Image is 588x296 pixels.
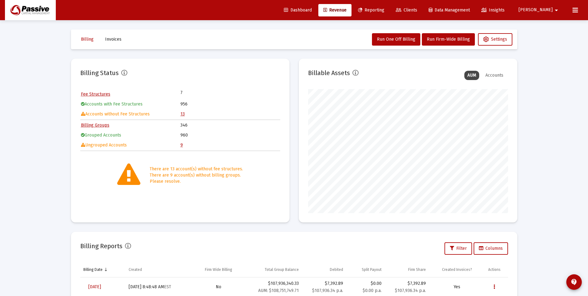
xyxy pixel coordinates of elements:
[429,7,470,13] span: Data Management
[346,262,385,277] td: Column Split Payout
[488,267,501,272] div: Actions
[105,37,122,42] span: Invoices
[511,4,568,16] button: [PERSON_NAME]
[80,68,119,78] h2: Billing Status
[194,284,243,290] div: No
[318,4,351,16] a: Revenue
[265,267,299,272] div: Total Group Balance
[476,4,510,16] a: Insights
[312,288,343,293] small: $107,936.34 p.a.
[408,267,426,272] div: Firm Share
[81,123,109,128] a: Billing Groups
[482,71,506,80] div: Accounts
[88,284,101,289] span: [DATE]
[519,7,553,13] span: [PERSON_NAME]
[80,262,126,277] td: Column Billing Date
[388,280,426,287] div: $7,392.89
[570,278,578,286] mat-icon: contact_support
[444,242,472,255] button: Filter
[474,242,508,255] button: Columns
[308,68,350,78] h2: Billable Assets
[396,7,417,13] span: Clients
[385,262,429,277] td: Column Firm Share
[481,7,505,13] span: Insights
[76,33,99,46] button: Billing
[100,33,126,46] button: Invoices
[180,111,185,117] a: 13
[464,71,479,80] div: AUM
[81,110,180,119] td: Accounts without Fee Structures
[191,262,246,277] td: Column Firm Wide Billing
[362,267,382,272] div: Split Payout
[81,141,180,150] td: Ungrouped Accounts
[180,142,183,148] a: 9
[83,267,103,272] div: Billing Date
[81,100,180,109] td: Accounts with Fee Structures
[427,37,470,42] span: Run Firm-Wide Billing
[429,262,485,277] td: Column Created Invoices?
[279,4,317,16] a: Dashboard
[164,284,171,289] small: EST
[395,288,426,293] small: $107,936.34 p.a.
[349,280,382,294] div: $0.00
[485,262,508,277] td: Column Actions
[442,267,472,272] div: Created Invoices?
[180,131,280,140] td: 960
[391,4,422,16] a: Clients
[180,100,280,109] td: 956
[377,37,415,42] span: Run One Off Billing
[129,284,188,290] div: [DATE] 8:48:48 AM
[284,7,312,13] span: Dashboard
[150,166,243,172] div: There are 13 account(s) without fee structures.
[258,288,299,293] small: AUM: $108,751,749.71
[180,90,230,96] td: 7
[81,92,110,97] a: Fee Structures
[129,267,142,272] div: Created
[330,267,343,272] div: Debited
[305,280,343,287] div: $7,392.89
[10,4,51,16] img: Dashboard
[422,33,475,46] button: Run Firm-Wide Billing
[81,37,94,42] span: Billing
[450,246,467,251] span: Filter
[150,178,243,185] div: Please resolve.
[432,284,482,290] div: Yes
[478,33,512,46] button: Settings
[80,241,122,251] h2: Billing Reports
[150,172,243,178] div: There are 9 account(s) without billing groups.
[205,267,232,272] div: Firm Wide Billing
[249,280,299,294] div: $107,936,340.33
[83,281,106,293] a: [DATE]
[553,4,560,16] mat-icon: arrow_drop_down
[372,33,420,46] button: Run One Off Billing
[483,37,507,42] span: Settings
[126,262,191,277] td: Column Created
[180,121,280,130] td: 346
[353,4,389,16] a: Reporting
[323,7,347,13] span: Revenue
[81,131,180,140] td: Grouped Accounts
[424,4,475,16] a: Data Management
[302,262,346,277] td: Column Debited
[363,288,382,293] small: $0.00 p.a.
[358,7,384,13] span: Reporting
[246,262,302,277] td: Column Total Group Balance
[479,246,503,251] span: Columns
